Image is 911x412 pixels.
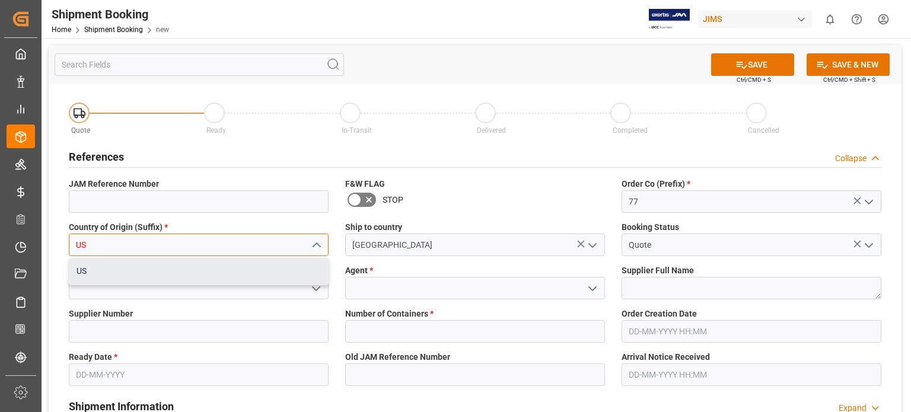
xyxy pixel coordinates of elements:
span: Arrival Notice Received [622,351,710,363]
span: Supplier Full Name [622,264,694,277]
button: open menu [859,193,877,211]
div: Collapse [835,152,867,165]
span: Ctrl/CMD + Shift + S [823,75,875,84]
input: Type to search/select [69,234,329,256]
button: JIMS [698,8,817,30]
img: Exertis%20JAM%20-%20Email%20Logo.jpg_1722504956.jpg [649,9,690,30]
input: DD-MM-YYYY HH:MM [622,363,881,386]
button: close menu [307,236,324,254]
div: US [69,258,328,285]
span: Delivered [477,126,506,135]
span: In-Transit [342,126,372,135]
input: DD-MM-YYYY [69,363,329,386]
span: Ready [206,126,226,135]
span: Order Co (Prefix) [622,178,690,190]
button: show 0 new notifications [817,6,843,33]
span: Ship to country [345,221,402,234]
button: open menu [307,279,324,298]
span: Number of Containers [345,308,434,320]
span: F&W FLAG [345,178,385,190]
button: open menu [859,236,877,254]
span: Country of Origin (Suffix) [69,221,168,234]
span: STOP [383,194,403,206]
span: JAM Reference Number [69,178,159,190]
span: Order Creation Date [622,308,697,320]
button: open menu [583,279,601,298]
a: Shipment Booking [84,25,143,34]
button: SAVE [711,53,794,76]
div: JIMS [698,11,812,28]
span: Ctrl/CMD + S [737,75,771,84]
span: Agent [345,264,373,277]
span: Cancelled [748,126,779,135]
a: Home [52,25,71,34]
input: Search Fields [55,53,344,76]
span: Completed [613,126,648,135]
button: open menu [583,236,601,254]
span: Booking Status [622,221,679,234]
span: Quote [71,126,90,135]
span: Supplier Number [69,308,133,320]
button: Help Center [843,6,870,33]
button: SAVE & NEW [807,53,890,76]
div: Shipment Booking [52,5,169,23]
input: DD-MM-YYYY HH:MM [622,320,881,343]
span: Old JAM Reference Number [345,351,450,363]
h2: References [69,149,124,165]
span: Ready Date [69,351,117,363]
